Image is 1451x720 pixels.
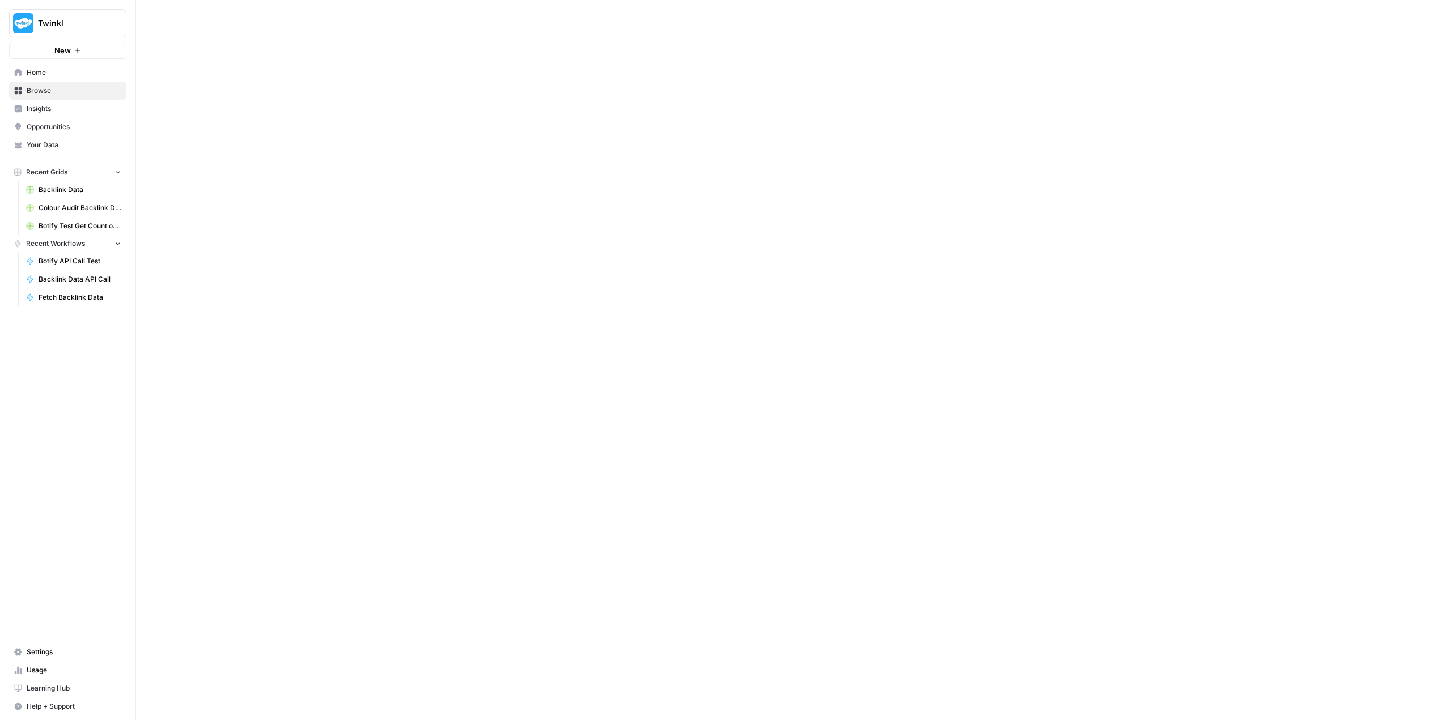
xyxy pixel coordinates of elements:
a: Usage [9,661,126,679]
a: Insights [9,100,126,118]
a: Botify Test Get Count of Inlinks [21,217,126,235]
span: Help + Support [27,701,121,712]
span: Recent Workflows [26,238,85,249]
span: New [54,45,71,56]
span: Browse [27,86,121,96]
span: Recent Grids [26,167,67,177]
span: Fetch Backlink Data [39,292,121,303]
button: Help + Support [9,697,126,715]
span: Your Data [27,140,121,150]
a: Home [9,63,126,82]
a: Your Data [9,136,126,154]
span: Usage [27,665,121,675]
span: Botify Test Get Count of Inlinks [39,221,121,231]
span: Botify API Call Test [39,256,121,266]
span: Backlink Data API Call [39,274,121,284]
a: Backlink Data API Call [21,270,126,288]
button: Recent Workflows [9,235,126,252]
a: Fetch Backlink Data [21,288,126,306]
span: Settings [27,647,121,657]
span: Twinkl [38,18,107,29]
a: Backlink Data [21,181,126,199]
a: Opportunities [9,118,126,136]
button: Workspace: Twinkl [9,9,126,37]
a: Botify API Call Test [21,252,126,270]
a: Colour Audit Backlink Data [21,199,126,217]
span: Opportunities [27,122,121,132]
button: New [9,42,126,59]
span: Backlink Data [39,185,121,195]
span: Colour Audit Backlink Data [39,203,121,213]
span: Learning Hub [27,683,121,693]
button: Recent Grids [9,164,126,181]
span: Home [27,67,121,78]
a: Learning Hub [9,679,126,697]
a: Settings [9,643,126,661]
span: Insights [27,104,121,114]
a: Browse [9,82,126,100]
img: Twinkl Logo [13,13,33,33]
